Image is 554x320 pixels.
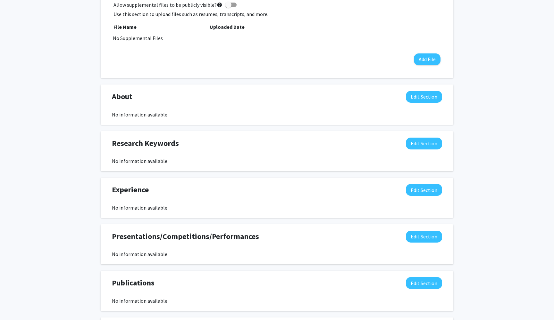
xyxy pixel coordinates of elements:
span: Experience [112,184,149,196]
span: Research Keywords [112,138,179,149]
button: Edit About [406,91,442,103]
p: Use this section to upload files such as resumes, transcripts, and more. [113,10,441,18]
mat-icon: help [217,1,222,9]
span: Publications [112,277,155,289]
div: No Supplemental Files [113,34,441,42]
div: No information available [112,250,442,258]
b: Uploaded Date [210,24,245,30]
b: File Name [113,24,137,30]
iframe: Chat [5,291,27,315]
span: Presentations/Competitions/Performances [112,231,259,242]
span: About [112,91,132,102]
div: No information available [112,111,442,118]
button: Edit Presentations/Competitions/Performances [406,231,442,243]
button: Add File [414,53,441,65]
button: Edit Experience [406,184,442,196]
div: No information available [112,157,442,165]
div: No information available [112,204,442,212]
button: Edit Publications [406,277,442,289]
button: Edit Research Keywords [406,138,442,149]
div: No information available [112,297,442,305]
span: Allow supplemental files to be publicly visible? [113,1,222,9]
